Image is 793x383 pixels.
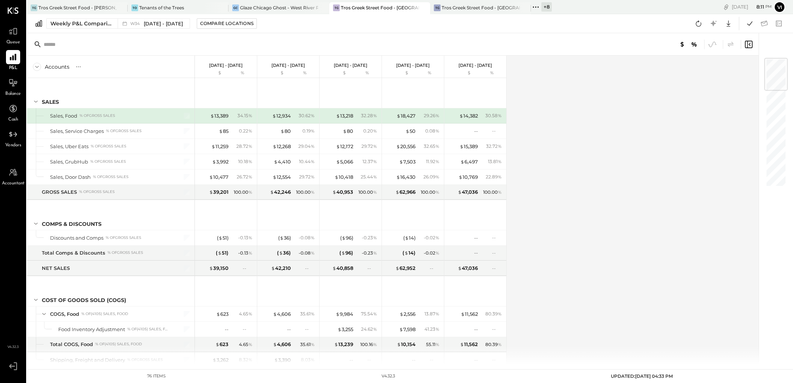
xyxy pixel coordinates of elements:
[403,234,416,242] div: ( 14 )
[273,143,277,149] span: $
[299,112,315,119] div: 30.62
[399,311,416,318] div: 2,556
[399,159,403,165] span: $
[42,220,102,228] div: Comps & Discounts
[396,113,401,119] span: $
[367,265,377,271] div: --
[239,341,252,348] div: 4.65
[311,143,315,149] span: %
[234,189,252,196] div: 100.00
[211,143,228,150] div: 11,259
[46,18,190,29] button: Weekly P&L Comparison W34[DATE] - [DATE]
[58,326,125,333] div: Food Inventory Adjustment
[399,158,416,165] div: 7,503
[311,158,315,164] span: %
[405,128,410,134] span: $
[460,143,464,149] span: $
[81,311,128,317] div: % of (4105) Sales, Food
[435,128,439,134] span: %
[323,70,353,76] div: $
[271,63,305,68] p: [DATE] - [DATE]
[280,235,284,241] span: $
[339,249,353,256] div: ( 96 )
[42,249,105,256] div: Total Comps & Discounts
[31,4,37,11] div: TG
[336,113,340,119] span: $
[209,265,228,272] div: 39,150
[248,189,252,195] span: %
[45,63,69,71] div: Accounts
[397,341,416,348] div: 10,154
[373,234,377,240] span: %
[212,158,228,165] div: 3,992
[0,76,26,97] a: Balance
[486,174,502,180] div: 22.89
[237,174,252,180] div: 26.72
[396,143,400,149] span: $
[299,174,315,180] div: 29.72
[458,174,463,180] span: $
[435,189,439,195] span: %
[492,265,502,271] div: --
[293,70,317,76] div: %
[461,311,465,317] span: $
[474,234,478,242] div: --
[279,250,283,256] span: $
[239,128,252,134] div: 0.22
[216,311,228,318] div: 623
[50,341,93,348] div: Total COGS, Food
[215,341,228,348] div: 623
[209,63,243,68] p: [DATE] - [DATE]
[426,158,439,165] div: 11.92
[442,4,520,11] div: Tros Greek Street Food - [GEOGRAPHIC_DATA]
[498,311,502,317] span: %
[335,174,339,180] span: $
[361,112,377,119] div: 32.28
[435,250,439,256] span: %
[373,143,377,149] span: %
[435,158,439,164] span: %
[277,249,291,256] div: ( 36 )
[240,4,318,11] div: Glaze Chicago Ghost - West River Rice LLC
[395,189,399,195] span: $
[248,234,252,240] span: %
[210,113,214,119] span: $
[296,189,315,196] div: 100.00
[197,18,257,29] button: Compare Locations
[5,142,21,149] span: Vendors
[395,265,416,272] div: 62,952
[273,341,277,347] span: $
[311,250,315,256] span: %
[460,158,478,165] div: 6,497
[363,128,377,134] div: 0.20
[338,326,353,333] div: 3,255
[80,113,115,118] div: % of GROSS SALES
[311,128,315,134] span: %
[435,311,439,317] span: %
[50,234,103,242] div: Discounts and Comps
[425,128,439,134] div: 0.08
[93,174,128,180] div: % of GROSS SALES
[211,143,215,149] span: $
[248,311,252,317] span: %
[732,3,772,10] div: [DATE]
[273,341,291,348] div: 4,606
[335,174,353,181] div: 10,418
[396,63,430,68] p: [DATE] - [DATE]
[435,341,439,347] span: %
[210,112,228,119] div: 13,389
[498,143,502,149] span: %
[8,116,18,123] span: Cash
[131,4,138,11] div: To
[361,326,377,333] div: 24.62
[334,341,353,348] div: 13,239
[0,50,26,72] a: P&L
[209,265,213,271] span: $
[421,189,439,196] div: 100.00
[332,265,353,272] div: 40,858
[248,250,252,256] span: %
[435,112,439,118] span: %
[485,112,502,119] div: 30.58
[218,235,223,241] span: $
[361,143,377,150] div: 29.72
